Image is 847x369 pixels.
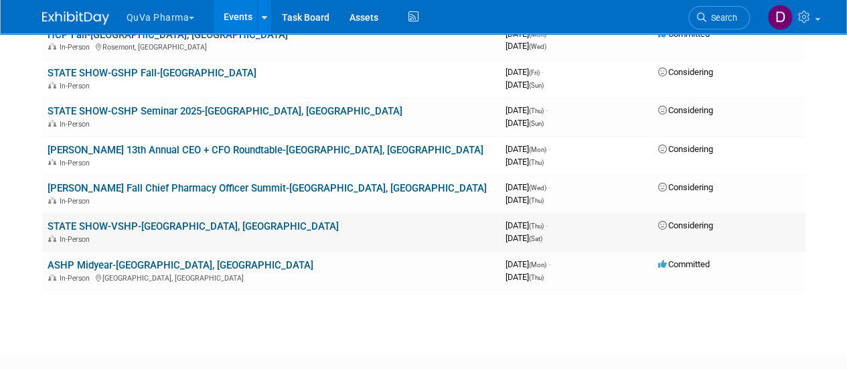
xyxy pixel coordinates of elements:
[48,274,56,281] img: In-Person Event
[48,144,483,156] a: [PERSON_NAME] 13th Annual CEO + CFO Roundtable-[GEOGRAPHIC_DATA], [GEOGRAPHIC_DATA]
[48,235,56,242] img: In-Person Event
[48,29,288,41] a: HCP Fall-[GEOGRAPHIC_DATA], [GEOGRAPHIC_DATA]
[529,184,546,192] span: (Wed)
[48,220,339,232] a: STATE SHOW-VSHP-[GEOGRAPHIC_DATA], [GEOGRAPHIC_DATA]
[60,43,94,52] span: In-Person
[506,80,544,90] span: [DATE]
[60,274,94,283] span: In-Person
[658,67,713,77] span: Considering
[48,120,56,127] img: In-Person Event
[546,220,548,230] span: -
[48,43,56,50] img: In-Person Event
[548,259,550,269] span: -
[48,41,495,52] div: Rosemont, [GEOGRAPHIC_DATA]
[688,6,750,29] a: Search
[48,67,256,79] a: STATE SHOW-GSHP Fall-[GEOGRAPHIC_DATA]
[60,235,94,244] span: In-Person
[506,29,550,39] span: [DATE]
[506,233,542,243] span: [DATE]
[506,259,550,269] span: [DATE]
[48,82,56,88] img: In-Person Event
[529,107,544,115] span: (Thu)
[506,41,546,51] span: [DATE]
[548,144,550,154] span: -
[548,182,550,192] span: -
[48,159,56,165] img: In-Person Event
[658,259,710,269] span: Committed
[60,159,94,167] span: In-Person
[658,29,710,39] span: Committed
[506,157,544,167] span: [DATE]
[60,82,94,90] span: In-Person
[529,120,544,127] span: (Sun)
[529,159,544,166] span: (Thu)
[658,105,713,115] span: Considering
[546,105,548,115] span: -
[42,11,109,25] img: ExhibitDay
[548,29,550,39] span: -
[706,13,737,23] span: Search
[506,220,548,230] span: [DATE]
[48,105,402,117] a: STATE SHOW-CSHP Seminar 2025-[GEOGRAPHIC_DATA], [GEOGRAPHIC_DATA]
[48,272,495,283] div: [GEOGRAPHIC_DATA], [GEOGRAPHIC_DATA]
[529,274,544,281] span: (Thu)
[506,195,544,205] span: [DATE]
[529,197,544,204] span: (Thu)
[767,5,793,30] img: Danielle Mitchell
[529,82,544,89] span: (Sun)
[529,69,540,76] span: (Fri)
[658,220,713,230] span: Considering
[658,182,713,192] span: Considering
[60,120,94,129] span: In-Person
[529,146,546,153] span: (Mon)
[506,118,544,128] span: [DATE]
[506,105,548,115] span: [DATE]
[48,197,56,204] img: In-Person Event
[529,43,546,50] span: (Wed)
[506,182,550,192] span: [DATE]
[658,144,713,154] span: Considering
[60,197,94,206] span: In-Person
[529,261,546,269] span: (Mon)
[529,222,544,230] span: (Thu)
[506,272,544,282] span: [DATE]
[506,67,544,77] span: [DATE]
[529,235,542,242] span: (Sat)
[48,259,313,271] a: ASHP Midyear-[GEOGRAPHIC_DATA], [GEOGRAPHIC_DATA]
[48,182,487,194] a: [PERSON_NAME] Fall Chief Pharmacy Officer Summit-[GEOGRAPHIC_DATA], [GEOGRAPHIC_DATA]
[542,67,544,77] span: -
[506,144,550,154] span: [DATE]
[529,31,546,38] span: (Mon)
